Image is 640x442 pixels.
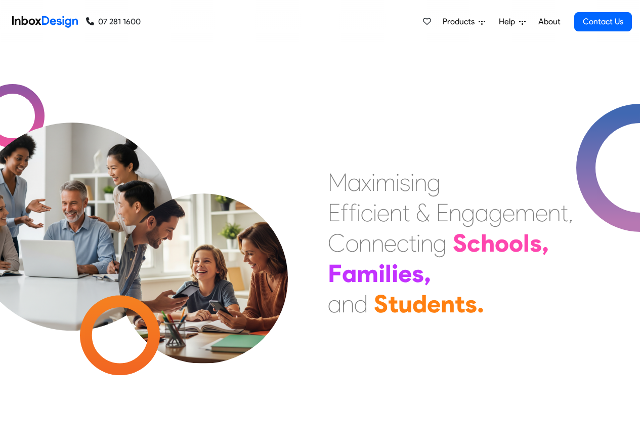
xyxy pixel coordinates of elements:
div: n [342,289,354,319]
a: Products [439,12,489,32]
div: t [561,197,568,228]
div: o [495,228,509,258]
div: t [409,228,416,258]
span: Help [499,16,519,28]
div: o [509,228,523,258]
div: i [357,197,361,228]
div: t [455,289,465,319]
div: C [328,228,346,258]
div: f [340,197,349,228]
div: n [420,228,433,258]
a: 07 281 1600 [86,16,141,28]
div: a [342,258,357,289]
div: o [346,228,359,258]
div: a [475,197,489,228]
div: S [374,289,388,319]
div: m [357,258,378,289]
div: M [328,167,348,197]
div: c [361,197,373,228]
div: n [414,167,427,197]
div: s [412,258,424,289]
div: E [328,197,340,228]
div: , [424,258,431,289]
div: a [348,167,361,197]
div: e [398,258,412,289]
div: e [377,197,390,228]
div: i [396,167,400,197]
div: t [402,197,410,228]
span: Products [443,16,479,28]
div: , [568,197,573,228]
div: g [489,197,502,228]
div: n [359,228,371,258]
div: n [371,228,384,258]
div: i [373,197,377,228]
div: g [427,167,441,197]
a: About [535,12,563,32]
div: s [465,289,477,319]
div: l [385,258,392,289]
div: m [375,167,396,197]
div: i [416,228,420,258]
div: c [397,228,409,258]
div: . [477,289,484,319]
div: i [378,258,385,289]
div: f [349,197,357,228]
img: parents_with_child.png [97,151,309,364]
div: e [384,228,397,258]
div: F [328,258,342,289]
div: c [467,228,481,258]
div: Maximising Efficient & Engagement, Connecting Schools, Families, and Students. [328,167,573,319]
div: S [453,228,467,258]
div: s [530,228,542,258]
div: i [410,167,414,197]
div: i [392,258,398,289]
div: , [542,228,549,258]
a: Contact Us [574,12,632,31]
div: e [535,197,548,228]
div: n [390,197,402,228]
div: E [436,197,449,228]
div: n [441,289,455,319]
div: e [502,197,515,228]
div: u [398,289,412,319]
div: e [427,289,441,319]
div: & [416,197,430,228]
div: n [449,197,461,228]
div: i [371,167,375,197]
div: m [515,197,535,228]
div: h [481,228,495,258]
div: a [328,289,342,319]
div: g [433,228,447,258]
div: n [548,197,561,228]
div: d [412,289,427,319]
div: s [400,167,410,197]
div: l [523,228,530,258]
div: t [388,289,398,319]
div: g [461,197,475,228]
a: Help [495,12,530,32]
div: d [354,289,368,319]
div: x [361,167,371,197]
